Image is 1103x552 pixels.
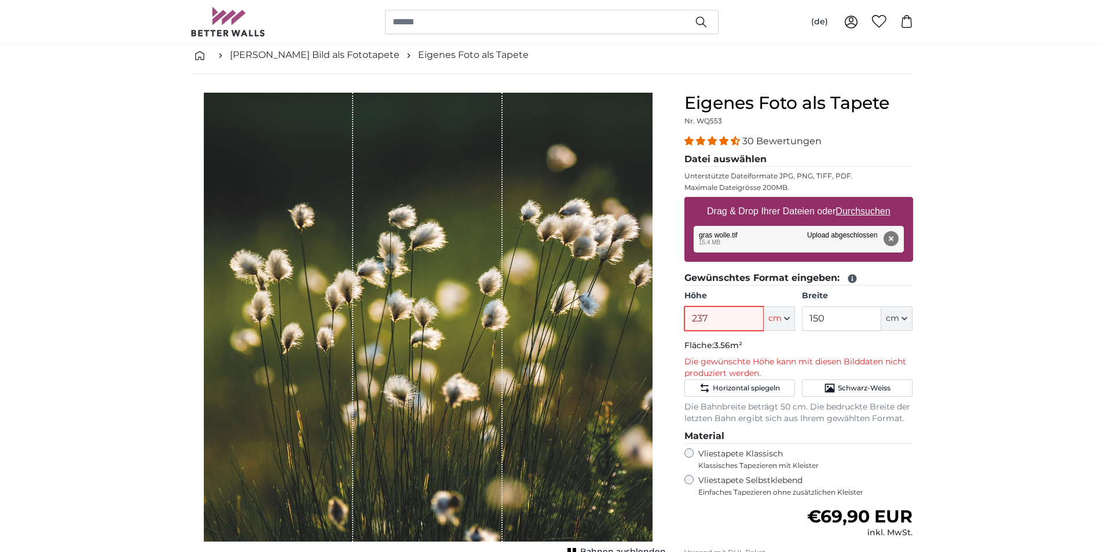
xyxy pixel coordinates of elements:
p: Maximale Dateigrösse 200MB. [684,183,913,192]
div: inkl. MwSt. [807,527,913,539]
span: cm [768,313,782,324]
span: Klassisches Tapezieren mit Kleister [698,461,903,470]
span: Schwarz-Weiss [838,383,891,393]
img: Betterwalls [190,7,266,36]
p: Die gewünschte Höhe kann mit diesen Bilddaten nicht produziert werden. [684,356,913,379]
label: Vliestapete Selbstklebend [698,475,913,497]
nav: breadcrumbs [190,36,913,74]
span: Nr. WQ553 [684,116,722,125]
span: 4.33 stars [684,136,742,147]
label: Breite [802,290,913,302]
p: Fläche: [684,340,913,352]
label: Drag & Drop Ihrer Dateien oder [702,200,895,223]
span: Einfaches Tapezieren ohne zusätzlichen Kleister [698,488,913,497]
label: Vliestapete Klassisch [698,448,903,470]
span: cm [886,313,899,324]
button: cm [881,306,913,331]
a: [PERSON_NAME] Bild als Fototapete [230,48,400,62]
button: Horizontal spiegeln [684,379,795,397]
span: 3.56m² [714,340,742,350]
button: (de) [802,12,837,32]
legend: Material [684,429,913,444]
p: Unterstützte Dateiformate JPG, PNG, TIFF, PDF. [684,171,913,181]
u: Durchsuchen [836,206,890,216]
span: Horizontal spiegeln [713,383,780,393]
h1: Eigenes Foto als Tapete [684,93,913,114]
legend: Gewünschtes Format eingeben: [684,271,913,286]
button: cm [764,306,795,331]
p: Die Bahnbreite beträgt 50 cm. Die bedruckte Breite der letzten Bahn ergibt sich aus Ihrem gewählt... [684,401,913,425]
button: Schwarz-Weiss [802,379,913,397]
legend: Datei auswählen [684,152,913,167]
span: 30 Bewertungen [742,136,822,147]
span: €69,90 EUR [807,506,913,527]
label: Höhe [684,290,795,302]
a: Eigenes Foto als Tapete [418,48,529,62]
